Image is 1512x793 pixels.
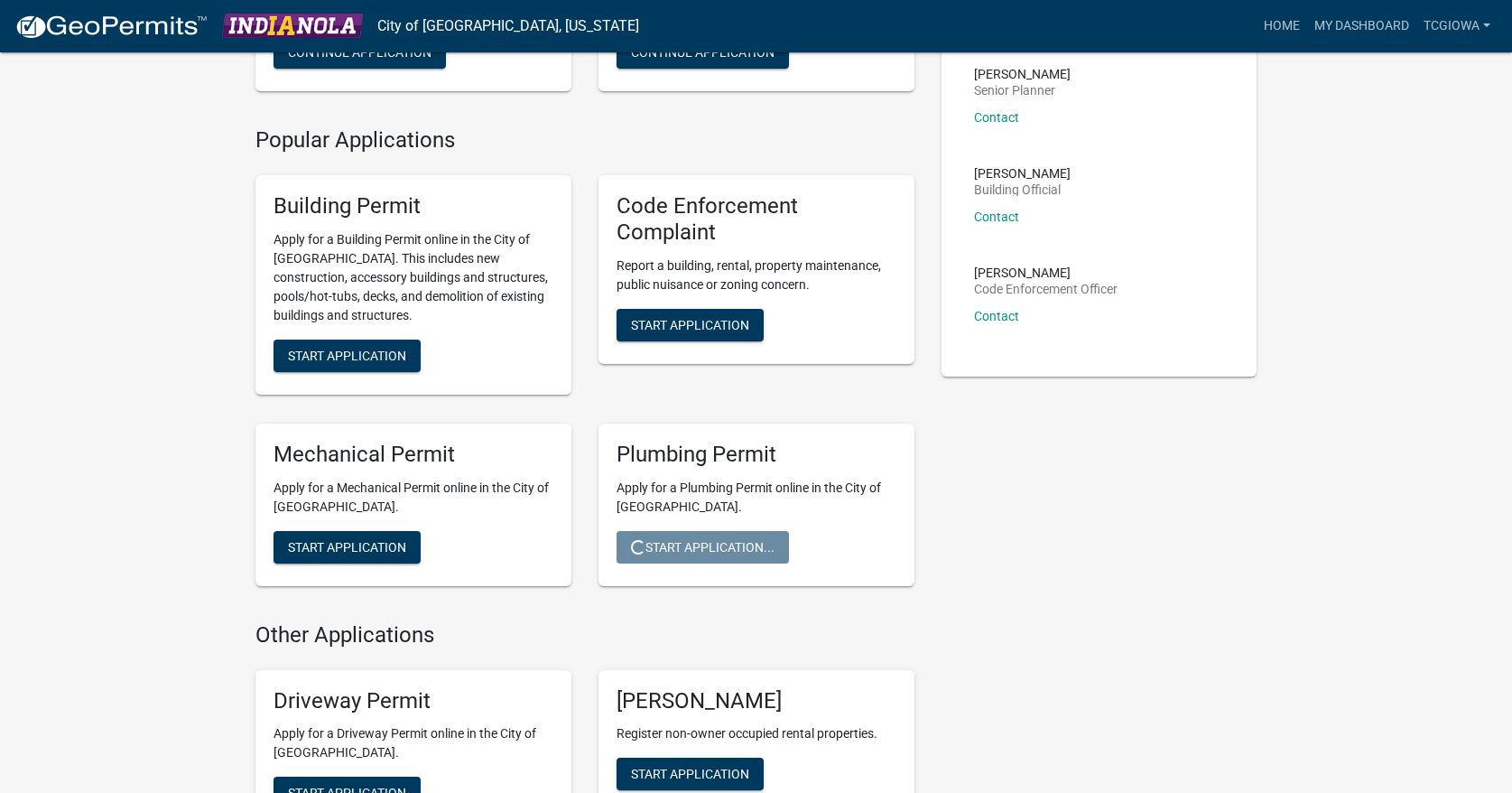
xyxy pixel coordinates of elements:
p: Code Enforcement Officer [974,283,1118,295]
span: Start Application [288,349,406,363]
p: [PERSON_NAME] [974,167,1071,180]
h5: Driveway Permit [274,688,553,714]
a: My Dashboard [1307,9,1416,43]
p: [PERSON_NAME] [974,68,1071,80]
p: Register non-owner occupied rental properties. [617,724,896,743]
button: Start Application... [617,531,789,564]
h5: Code Enforcement Complaint [617,193,896,246]
h4: Other Applications [255,622,914,648]
p: Apply for a Mechanical Permit online in the City of [GEOGRAPHIC_DATA]. [274,479,553,517]
button: Start Application [617,758,764,790]
p: Building Official [974,183,1071,196]
p: [PERSON_NAME] [974,266,1118,279]
h4: Popular Applications [255,127,914,154]
a: City of [GEOGRAPHIC_DATA], [US_STATE] [377,11,639,42]
span: Start Application... [631,539,775,554]
button: Start Application [274,340,421,372]
a: Contact [974,110,1019,125]
button: Start Application [617,309,764,341]
a: Home [1257,9,1307,43]
h5: [PERSON_NAME] [617,688,896,714]
a: Contact [974,210,1019,224]
a: TcgIowa [1416,9,1498,43]
h5: Mechanical Permit [274,442,553,468]
h5: Building Permit [274,193,553,219]
button: Start Application [274,531,421,564]
p: Report a building, rental, property maintenance, public nuisance or zoning concern. [617,257,896,294]
p: Senior Planner [974,84,1071,97]
p: Apply for a Driveway Permit online in the City of [GEOGRAPHIC_DATA]. [274,724,553,762]
span: Start Application [631,767,749,781]
img: City of Indianola, Iowa [222,14,363,38]
a: Contact [974,309,1019,323]
p: Apply for a Plumbing Permit online in the City of [GEOGRAPHIC_DATA]. [617,479,896,517]
button: Continue Application [617,36,789,69]
button: Continue Application [274,36,446,69]
span: Start Application [631,317,749,331]
span: Start Application [288,539,406,554]
p: Apply for a Building Permit online in the City of [GEOGRAPHIC_DATA]. This includes new constructi... [274,230,553,325]
h5: Plumbing Permit [617,442,896,468]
